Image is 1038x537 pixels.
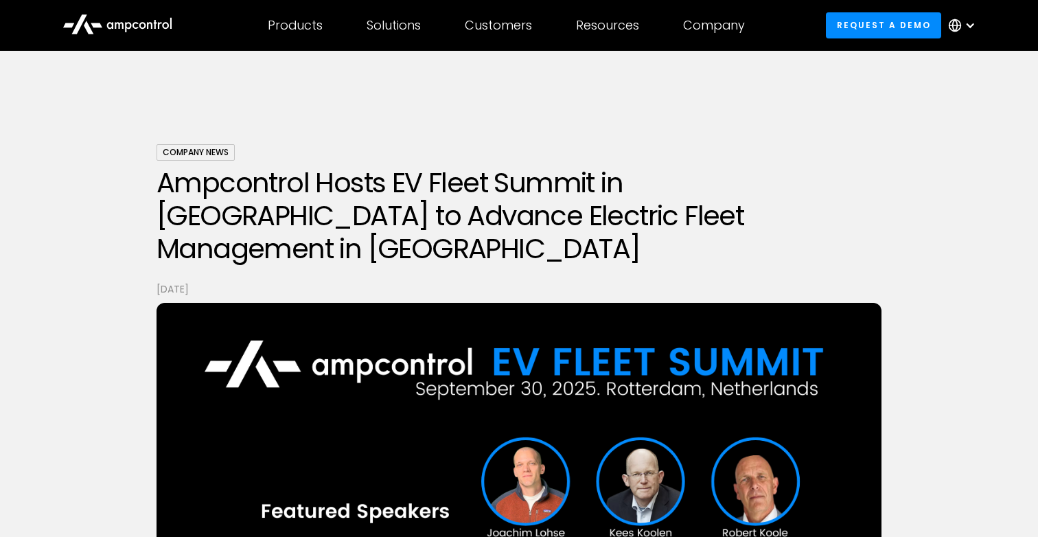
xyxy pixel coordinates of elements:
[826,12,941,38] a: Request a demo
[465,18,532,33] div: Customers
[157,166,881,265] h1: Ampcontrol Hosts EV Fleet Summit in [GEOGRAPHIC_DATA] to Advance Electric Fleet Management in [GE...
[367,18,421,33] div: Solutions
[157,282,881,297] p: [DATE]
[576,18,639,33] div: Resources
[268,18,323,33] div: Products
[683,18,745,33] div: Company
[157,144,235,161] div: Company News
